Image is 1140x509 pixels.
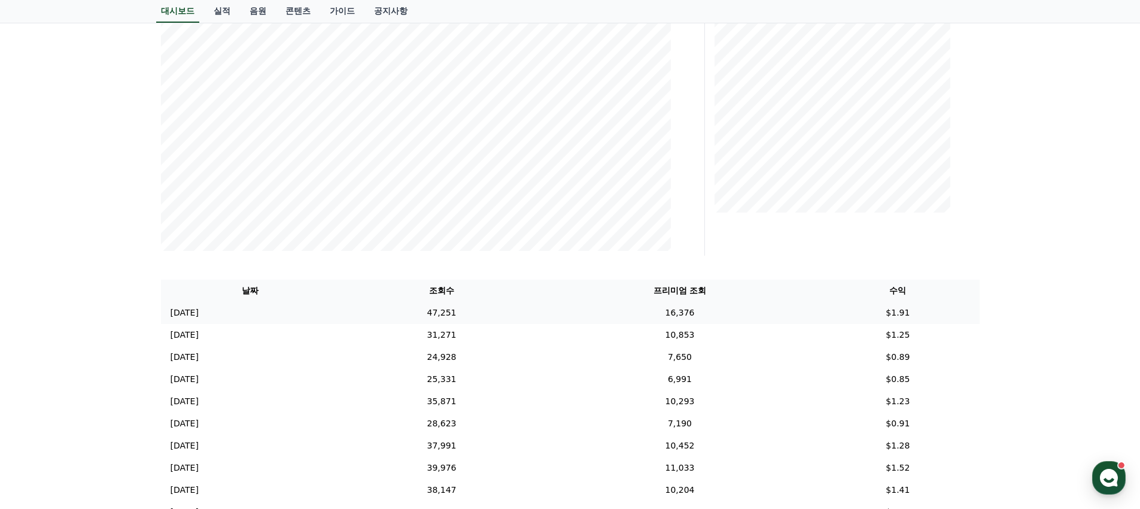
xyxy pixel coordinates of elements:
[340,435,543,457] td: 37,991
[4,380,79,410] a: 홈
[32,69,42,79] img: tab_domain_overview_orange.svg
[340,457,543,479] td: 39,976
[340,302,543,324] td: 47,251
[38,398,45,407] span: 홈
[543,479,816,501] td: 10,204
[340,346,543,368] td: 24,928
[34,19,59,29] div: v 4.0.25
[543,413,816,435] td: 7,190
[185,398,199,407] span: 설정
[543,346,816,368] td: 7,650
[816,302,979,324] td: $1.91
[119,69,129,79] img: tab_keywords_by_traffic_grey.svg
[816,324,979,346] td: $1.25
[543,280,816,302] th: 프리미엄 조회
[816,390,979,413] td: $1.23
[19,31,29,41] img: website_grey.svg
[171,462,199,474] p: [DATE]
[171,307,199,319] p: [DATE]
[543,368,816,390] td: 6,991
[340,413,543,435] td: 28,623
[161,280,341,302] th: 날짜
[816,457,979,479] td: $1.52
[110,398,124,408] span: 대화
[543,457,816,479] td: 11,033
[816,346,979,368] td: $0.89
[171,351,199,363] p: [DATE]
[340,280,543,302] th: 조회수
[31,31,132,41] div: Domain: [DOMAIN_NAME]
[171,373,199,386] p: [DATE]
[816,280,979,302] th: 수익
[543,435,816,457] td: 10,452
[543,390,816,413] td: 10,293
[171,329,199,341] p: [DATE]
[543,324,816,346] td: 10,853
[340,390,543,413] td: 35,871
[79,380,154,410] a: 대화
[816,413,979,435] td: $0.91
[171,395,199,408] p: [DATE]
[171,484,199,496] p: [DATE]
[340,368,543,390] td: 25,331
[340,479,543,501] td: 38,147
[816,435,979,457] td: $1.28
[132,71,202,78] div: Keywords by Traffic
[154,380,230,410] a: 설정
[171,440,199,452] p: [DATE]
[543,302,816,324] td: 16,376
[45,71,107,78] div: Domain Overview
[19,19,29,29] img: logo_orange.svg
[340,324,543,346] td: 31,271
[816,479,979,501] td: $1.41
[171,417,199,430] p: [DATE]
[816,368,979,390] td: $0.85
